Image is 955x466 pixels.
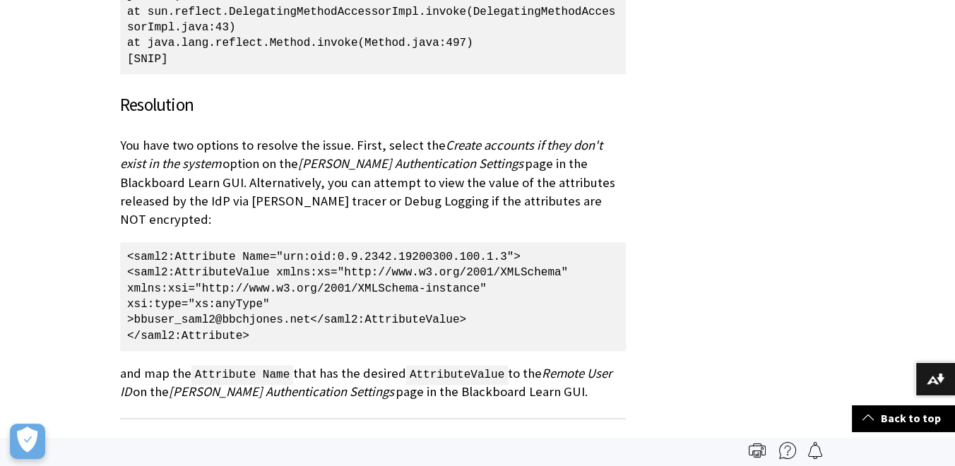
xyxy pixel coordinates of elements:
img: Print [749,442,766,459]
span: ://www.w3. [229,282,297,295]
a: Back to top [852,405,955,431]
p: and map the that has the desired to the on the page in the Blackboard Learn GUI. [120,364,626,402]
span: @bbchjones. [215,313,290,326]
h3: Resolution [120,92,626,119]
span: [PERSON_NAME] Authentication Settings [298,155,523,172]
img: More help [779,442,796,459]
button: Open Preferences [10,424,45,459]
p: <saml2:Attribute Name="urn:oid:0.9.2342.19200300.100.1.3"> <saml2:AttributeValue xmlns:xs="http:/... [120,242,626,351]
span: Compatible data source not selected [120,436,626,465]
span: www.w3. [391,266,439,279]
img: Follow this page [807,442,824,459]
p: You have two options to resolve the issue. First, select the option on the page in the Blackboard... [120,136,626,229]
span: AttributeValue [406,365,508,385]
span: [PERSON_NAME] Authentication Settings [169,383,394,400]
span: Attribute Name [191,365,293,385]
